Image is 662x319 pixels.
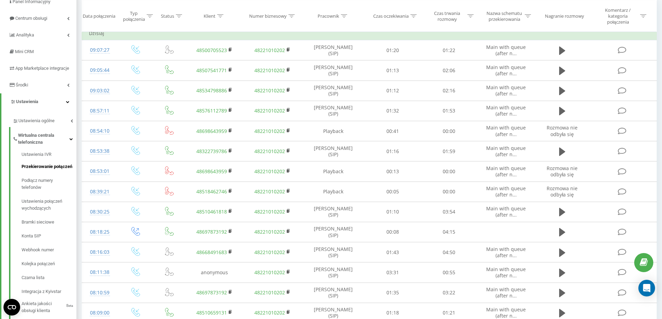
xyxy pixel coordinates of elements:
span: Ustawienia połączeń wychodzących [22,198,73,212]
div: 08:10:59 [89,286,111,300]
td: [PERSON_NAME] (SIP) [302,40,365,60]
a: 48518462746 [196,188,227,195]
td: [PERSON_NAME] (SIP) [302,101,365,121]
td: 00:08 [365,222,420,242]
a: Webhook numer [22,243,76,257]
td: 01:35 [365,283,420,303]
td: 03:22 [421,283,477,303]
td: 01:16 [365,141,420,161]
a: 48221010202 [254,289,285,296]
div: 09:03:02 [89,84,111,98]
td: 01:43 [365,242,420,262]
a: 48322739786 [196,148,227,154]
a: 48698643959 [196,128,227,134]
td: 02:06 [421,60,477,81]
a: 48221010202 [254,269,285,276]
td: Playback [302,161,365,182]
a: 48221010202 [254,128,285,134]
td: 00:00 [421,161,477,182]
span: Main with queue (after n... [486,246,526,259]
a: Ustawienia ogólne [13,112,76,127]
span: Main with queue (after n... [486,84,526,97]
span: Rozmowa nie odbyła się [547,185,578,198]
span: Main with queue (after n... [486,185,526,198]
div: Nagranie rozmowy [545,13,584,19]
span: Webhook numer [22,246,54,253]
span: Przekierowanie połączeń [22,163,72,170]
span: Ustawienia [16,99,38,104]
div: Data połączenia [83,13,115,19]
a: 48221010202 [254,188,285,195]
a: 48534798886 [196,87,227,94]
a: 48221010202 [254,168,285,175]
div: 08:53:38 [89,144,111,158]
a: Ankieta jakości obsługi klientaBeta [22,299,76,314]
button: Open CMP widget [3,299,20,316]
div: 08:39:21 [89,185,111,199]
a: 48221010202 [254,107,285,114]
span: Centrum obsługi [15,16,47,21]
td: [PERSON_NAME] (SIP) [302,283,365,303]
span: Integracja z Kyivstar [22,288,61,295]
a: 48221010202 [254,228,285,235]
span: Analityka [16,32,34,37]
a: 48510461818 [196,208,227,215]
td: [PERSON_NAME] (SIP) [302,202,365,222]
span: Main with queue (after n... [486,266,526,279]
a: Wirtualna centrala telefoniczna [13,127,76,149]
div: Numer biznesowy [249,13,287,19]
td: 03:31 [365,262,420,283]
a: 48576112789 [196,107,227,114]
div: Klient [204,13,215,19]
td: 02:16 [421,81,477,101]
td: 01:59 [421,141,477,161]
span: Main with queue (after n... [486,205,526,218]
td: [PERSON_NAME] (SIP) [302,141,365,161]
td: 00:13 [365,161,420,182]
div: 08:18:25 [89,225,111,239]
a: Czarna lista [22,271,76,285]
td: Playback [302,182,365,202]
div: 08:57:11 [89,104,111,118]
td: 00:41 [365,121,420,141]
div: 08:54:10 [89,124,111,138]
div: Pracownik [318,13,339,19]
a: Integracja z Kyivstar [22,285,76,299]
div: Open Intercom Messenger [638,280,655,296]
td: Playback [302,121,365,141]
div: 09:07:27 [89,43,111,57]
a: Ustawienia połączeń wychodzących [22,194,76,215]
div: 08:53:01 [89,165,111,178]
div: 08:30:25 [89,205,111,219]
td: 01:13 [365,60,420,81]
div: 08:16:03 [89,245,111,259]
a: Bramki sieciowe [22,215,76,229]
span: Main with queue (after n... [486,44,526,57]
td: [PERSON_NAME] (SIP) [302,242,365,262]
span: Main with queue (after n... [486,286,526,299]
a: Ustawienia [1,93,76,110]
a: Podłącz numery telefonów [22,174,76,194]
a: Ustawienia IVR [22,151,76,160]
span: Kolejka połączeń [22,260,55,267]
span: Ankieta jakości obsługi klienta [22,300,65,314]
td: 00:00 [421,182,477,202]
div: Status [161,13,174,19]
div: Typ połączenia [123,10,145,22]
span: Main with queue (after n... [486,124,526,137]
a: 48507541771 [196,67,227,74]
td: 01:12 [365,81,420,101]
span: Rozmowa nie odbyła się [547,124,578,137]
a: Przekierowanie połączeń [22,160,76,174]
td: [PERSON_NAME] (SIP) [302,81,365,101]
span: Main with queue (after n... [486,165,526,178]
a: Kolejka połączeń [22,257,76,271]
a: Konta SIP [22,229,76,243]
a: 48221010202 [254,87,285,94]
span: Ustawienia ogólne [18,117,55,124]
span: Podłącz numery telefonów [22,177,73,191]
div: 09:05:44 [89,64,111,77]
a: 48698643959 [196,168,227,175]
td: Dzisiaj [82,26,657,40]
td: [PERSON_NAME] (SIP) [302,60,365,81]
